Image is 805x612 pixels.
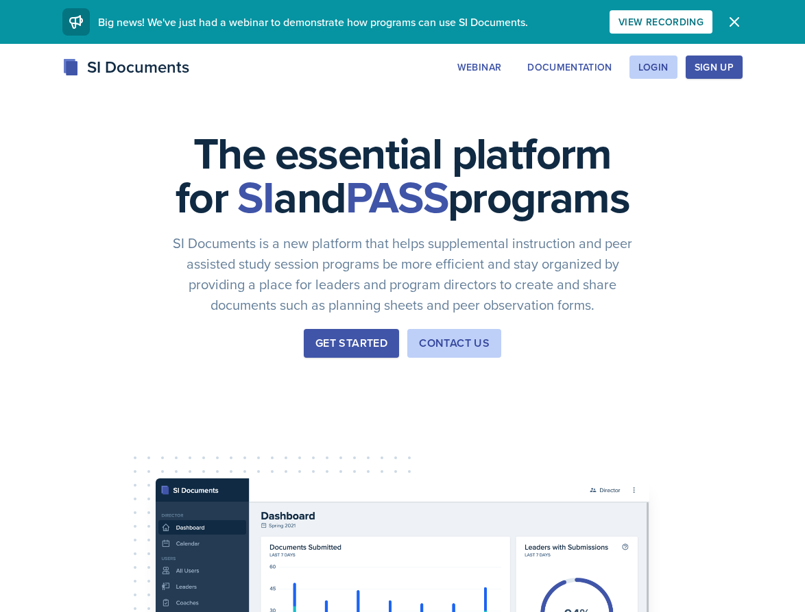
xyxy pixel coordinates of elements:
button: Sign Up [686,56,743,79]
button: View Recording [610,10,712,34]
div: Documentation [527,62,612,73]
button: Documentation [518,56,621,79]
button: Login [629,56,677,79]
div: Sign Up [695,62,734,73]
div: View Recording [618,16,704,27]
span: Big news! We've just had a webinar to demonstrate how programs can use SI Documents. [98,14,528,29]
div: Contact Us [419,335,490,352]
div: Webinar [457,62,501,73]
button: Get Started [304,329,399,358]
div: Get Started [315,335,387,352]
div: SI Documents [62,55,189,79]
button: Contact Us [407,329,501,358]
button: Webinar [448,56,510,79]
div: Login [638,62,669,73]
